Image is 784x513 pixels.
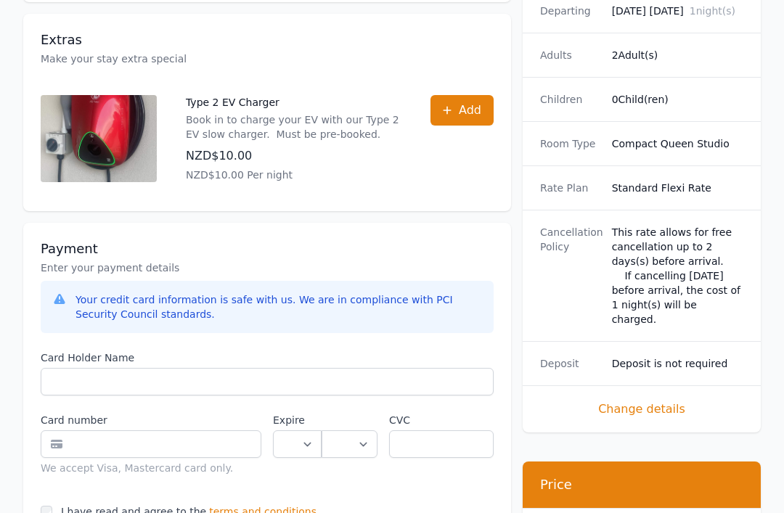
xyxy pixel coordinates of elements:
dd: Compact Queen Studio [612,136,743,150]
h3: Price [540,475,743,493]
span: 1 night(s) [690,4,735,16]
p: NZD$10.00 [186,147,401,165]
dt: Departing [540,3,600,17]
dt: Room Type [540,136,600,150]
dt: Adults [540,47,600,62]
p: Type 2 EV Charger [186,95,401,110]
label: Card number [41,413,261,427]
dt: Deposit [540,356,600,370]
p: Enter your payment details [41,260,494,275]
dd: Standard Flexi Rate [612,180,743,194]
dt: Cancellation Policy [540,224,600,326]
span: Add [459,102,481,119]
h3: Payment [41,240,494,258]
button: Add [430,95,494,126]
div: This rate allows for free cancellation up to 2 days(s) before arrival. If cancelling [DATE] befor... [612,224,743,326]
dd: 0 Child(ren) [612,91,743,106]
div: Your credit card information is safe with us. We are in compliance with PCI Security Council stan... [75,292,482,321]
dt: Children [540,91,600,106]
p: Book in to charge your EV with our Type 2 EV slow charger. Must be pre-booked. [186,112,401,141]
label: CVC [389,413,494,427]
dd: Deposit is not required [612,356,743,370]
p: NZD$10.00 Per night [186,168,401,182]
div: We accept Visa, Mastercard card only. [41,461,261,475]
dt: Rate Plan [540,180,600,194]
img: Type 2 EV Charger [41,95,157,182]
p: Make your stay extra special [41,52,494,66]
label: Card Holder Name [41,350,494,365]
span: Change details [540,400,743,417]
label: Expire [273,413,322,427]
dd: 2 Adult(s) [612,47,743,62]
label: . [322,413,378,427]
h3: Extras [41,31,494,49]
dd: [DATE] [DATE] [612,3,743,17]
